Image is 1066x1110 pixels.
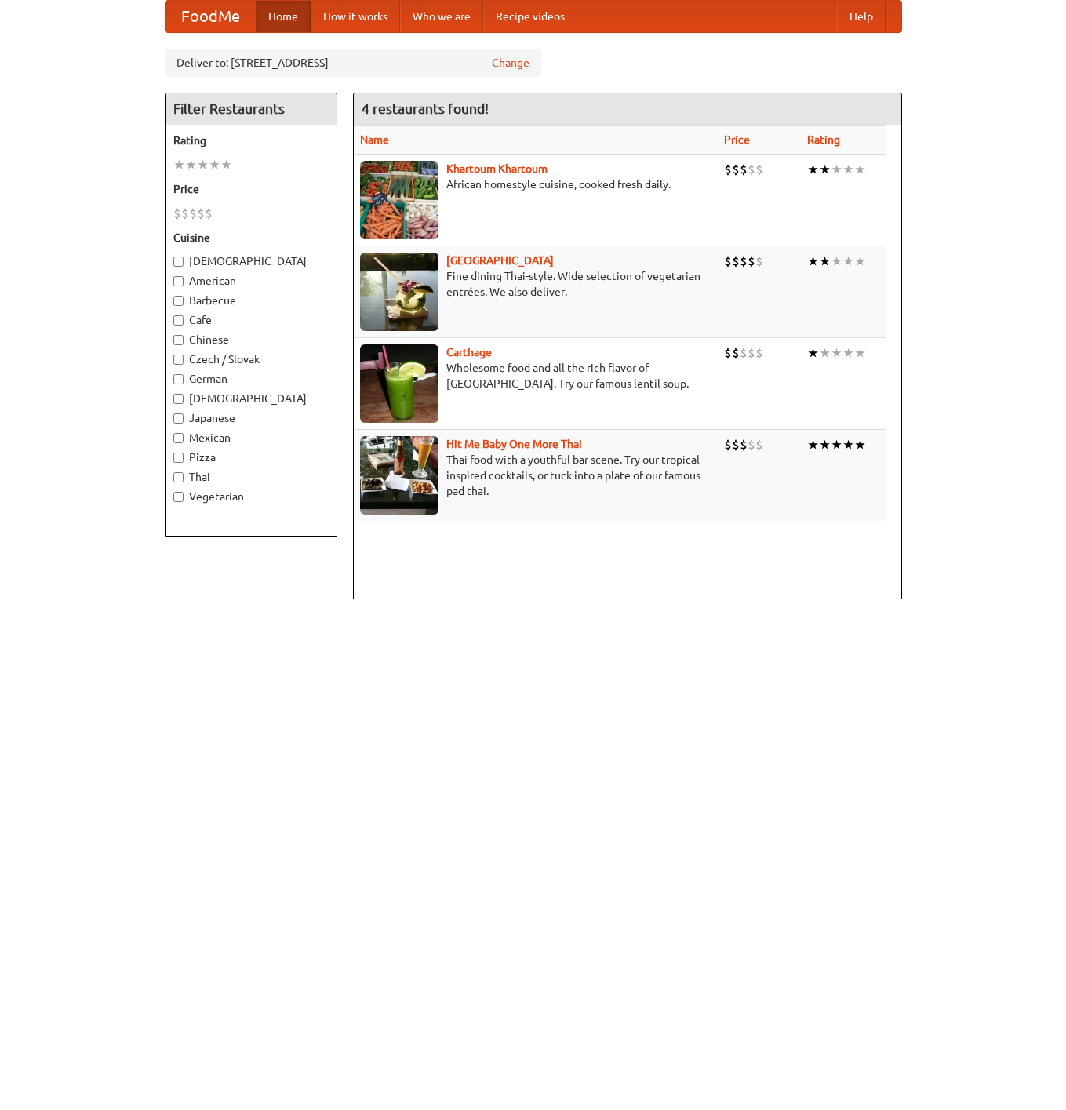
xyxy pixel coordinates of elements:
[807,344,819,362] li: ★
[724,133,750,146] a: Price
[854,253,866,270] li: ★
[173,332,329,348] label: Chinese
[173,273,329,289] label: American
[842,436,854,453] li: ★
[173,394,184,404] input: [DEMOGRAPHIC_DATA]
[819,344,831,362] li: ★
[807,253,819,270] li: ★
[173,472,184,482] input: Thai
[854,436,866,453] li: ★
[173,492,184,502] input: Vegetarian
[181,205,189,222] li: $
[360,133,389,146] a: Name
[740,344,748,362] li: $
[360,177,711,192] p: African homestyle cuisine, cooked fresh daily.
[819,253,831,270] li: ★
[197,205,205,222] li: $
[360,344,438,423] img: carthage.jpg
[400,1,483,32] a: Who we are
[173,293,329,308] label: Barbecue
[173,296,184,306] input: Barbecue
[724,253,732,270] li: $
[173,449,329,465] label: Pizza
[807,133,840,146] a: Rating
[446,438,582,450] a: Hit Me Baby One More Thai
[173,257,184,267] input: [DEMOGRAPHIC_DATA]
[189,205,197,222] li: $
[173,391,329,406] label: [DEMOGRAPHIC_DATA]
[209,156,220,173] li: ★
[837,1,886,32] a: Help
[173,371,329,387] label: German
[360,436,438,515] img: babythai.jpg
[173,430,329,446] label: Mexican
[854,161,866,178] li: ★
[173,489,329,504] label: Vegetarian
[173,276,184,286] input: American
[446,346,492,358] a: Carthage
[748,161,755,178] li: $
[173,253,329,269] label: [DEMOGRAPHIC_DATA]
[360,360,711,391] p: Wholesome food and all the rich flavor of [GEOGRAPHIC_DATA]. Try our famous lentil soup.
[807,161,819,178] li: ★
[842,253,854,270] li: ★
[173,351,329,367] label: Czech / Slovak
[446,162,548,175] a: Khartoum Khartoum
[173,230,329,246] h5: Cuisine
[732,344,740,362] li: $
[831,253,842,270] li: ★
[360,452,711,499] p: Thai food with a youthful bar scene. Try our tropical inspired cocktails, or tuck into a plate of...
[732,436,740,453] li: $
[173,181,329,197] h5: Price
[732,161,740,178] li: $
[173,410,329,426] label: Japanese
[854,344,866,362] li: ★
[740,253,748,270] li: $
[819,161,831,178] li: ★
[740,436,748,453] li: $
[724,436,732,453] li: $
[755,253,763,270] li: $
[819,436,831,453] li: ★
[807,436,819,453] li: ★
[360,253,438,331] img: satay.jpg
[360,161,438,239] img: khartoum.jpg
[748,253,755,270] li: $
[732,253,740,270] li: $
[220,156,232,173] li: ★
[185,156,197,173] li: ★
[173,453,184,463] input: Pizza
[166,1,256,32] a: FoodMe
[256,1,311,32] a: Home
[755,436,763,453] li: $
[173,133,329,148] h5: Rating
[831,344,842,362] li: ★
[173,413,184,424] input: Japanese
[362,101,489,116] ng-pluralize: 4 restaurants found!
[205,205,213,222] li: $
[755,161,763,178] li: $
[740,161,748,178] li: $
[173,433,184,443] input: Mexican
[831,436,842,453] li: ★
[173,205,181,222] li: $
[748,344,755,362] li: $
[311,1,400,32] a: How it works
[197,156,209,173] li: ★
[446,254,554,267] a: [GEOGRAPHIC_DATA]
[492,55,529,71] a: Change
[831,161,842,178] li: ★
[165,49,541,77] div: Deliver to: [STREET_ADDRESS]
[842,344,854,362] li: ★
[173,374,184,384] input: German
[724,161,732,178] li: $
[748,436,755,453] li: $
[173,335,184,345] input: Chinese
[173,312,329,328] label: Cafe
[173,156,185,173] li: ★
[173,469,329,485] label: Thai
